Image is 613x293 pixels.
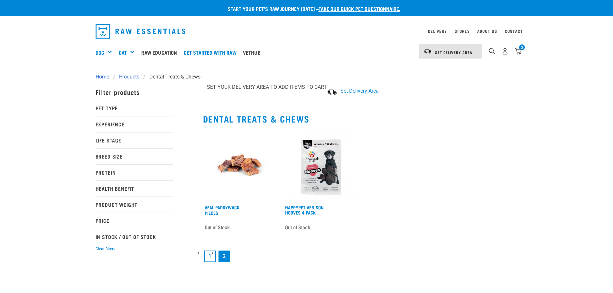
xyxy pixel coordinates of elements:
img: van-moving.png [423,49,432,54]
nav: pagination [203,249,518,263]
img: Raw Essentials Logo [96,24,186,39]
p: In Stock / Out Of Stock [96,229,173,245]
span: Set Delivery Area [435,51,472,53]
a: Cat [119,49,127,56]
img: home-icon@2x.png [515,48,522,55]
a: Delivery [428,30,447,32]
img: home-icon-1@2x.png [489,48,495,54]
nav: breadcrumbs [96,73,518,81]
a: Home [96,73,113,81]
span: Products [119,73,139,81]
span: Out of Stock [285,222,310,232]
a: Get started with Raw [182,40,241,65]
p: Price [96,213,173,229]
p: Experience [96,116,173,132]
p: Pet Type [96,100,173,116]
button: Clear filters [96,246,115,252]
img: van-moving.png [327,89,337,96]
img: Veal pad pieces [203,129,276,202]
span: Set Delivery Area [340,88,379,94]
p: Product Weight [96,197,173,213]
a: Raw Education [140,40,182,65]
a: Contact [505,30,523,32]
a: Products [115,73,143,81]
a: take our quick pet questionnaire. [319,7,400,10]
a: About Us [477,30,497,32]
a: Vethub [241,40,265,65]
p: SET YOUR DELIVERY AREA TO ADD ITEMS TO CART [207,83,327,91]
a: Goto page 1 [204,251,216,262]
p: Filter products [96,84,173,100]
a: Dog [96,49,104,56]
a: Stores [455,30,470,32]
a: Veal Paddywack Pieces [205,206,239,214]
img: user.png [502,48,508,55]
nav: dropdown navigation [90,21,523,41]
img: Happypet Venison Hooves 004 [283,129,357,202]
h2: Dental Treats & Chews [203,114,518,124]
a: Happypet Venison Hooves 4 Pack [285,206,324,214]
a: Page 2 [218,251,230,262]
p: Breed Size [96,148,173,164]
span: Home [96,73,109,81]
span: Out of Stock [205,222,230,232]
p: Protein [96,164,173,180]
p: Health Benefit [96,180,173,197]
p: Life Stage [96,132,173,148]
div: 0 [519,44,525,50]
